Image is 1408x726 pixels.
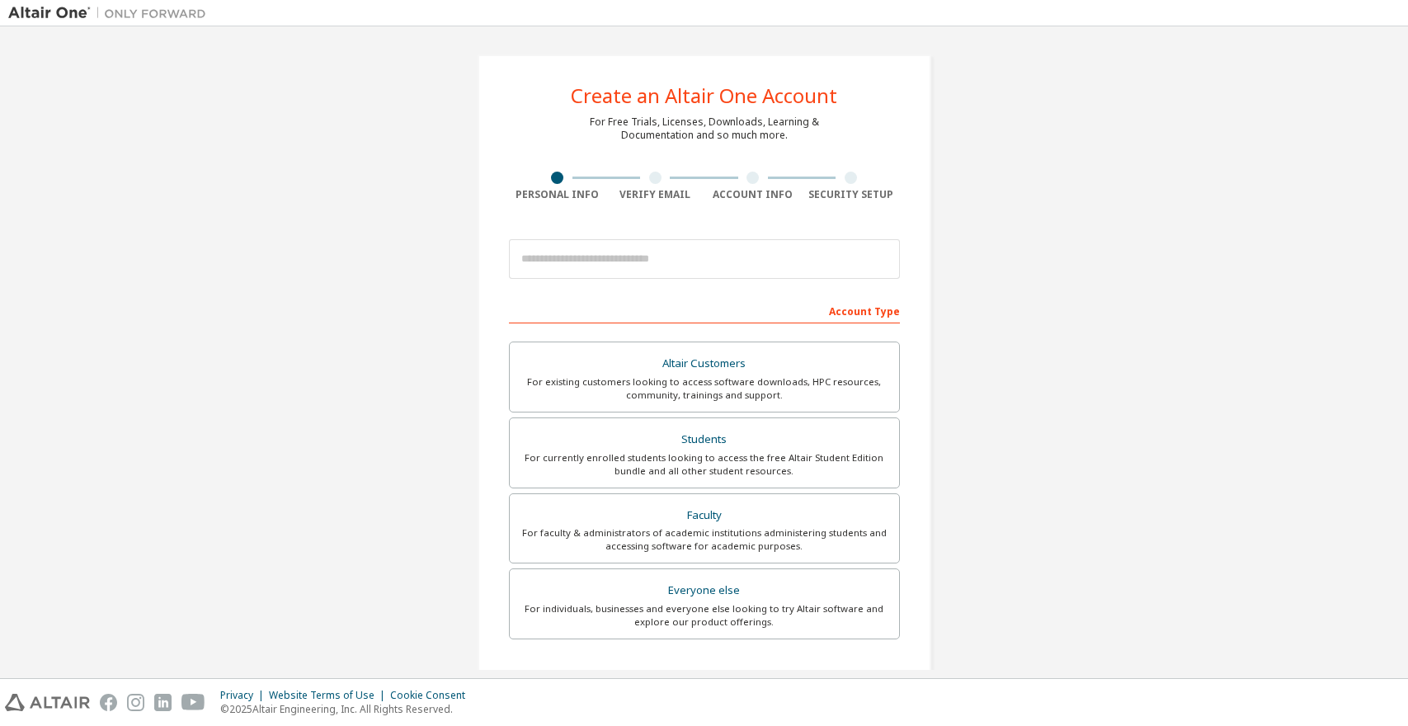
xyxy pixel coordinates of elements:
div: Your Profile [509,664,900,691]
img: facebook.svg [100,694,117,711]
div: Students [520,428,889,451]
div: For Free Trials, Licenses, Downloads, Learning & Documentation and so much more. [590,115,819,142]
div: Create an Altair One Account [571,86,837,106]
div: Personal Info [509,188,607,201]
div: For existing customers looking to access software downloads, HPC resources, community, trainings ... [520,375,889,402]
p: © 2025 Altair Engineering, Inc. All Rights Reserved. [220,702,475,716]
img: altair_logo.svg [5,694,90,711]
div: Website Terms of Use [269,689,390,702]
div: Account Type [509,297,900,323]
div: Security Setup [802,188,900,201]
div: Altair Customers [520,352,889,375]
div: Privacy [220,689,269,702]
img: linkedin.svg [154,694,172,711]
div: For faculty & administrators of academic institutions administering students and accessing softwa... [520,526,889,553]
div: Everyone else [520,579,889,602]
img: youtube.svg [181,694,205,711]
div: Account Info [704,188,803,201]
div: Verify Email [606,188,704,201]
div: For currently enrolled students looking to access the free Altair Student Edition bundle and all ... [520,451,889,478]
div: For individuals, businesses and everyone else looking to try Altair software and explore our prod... [520,602,889,629]
div: Cookie Consent [390,689,475,702]
img: instagram.svg [127,694,144,711]
img: Altair One [8,5,214,21]
div: Faculty [520,504,889,527]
